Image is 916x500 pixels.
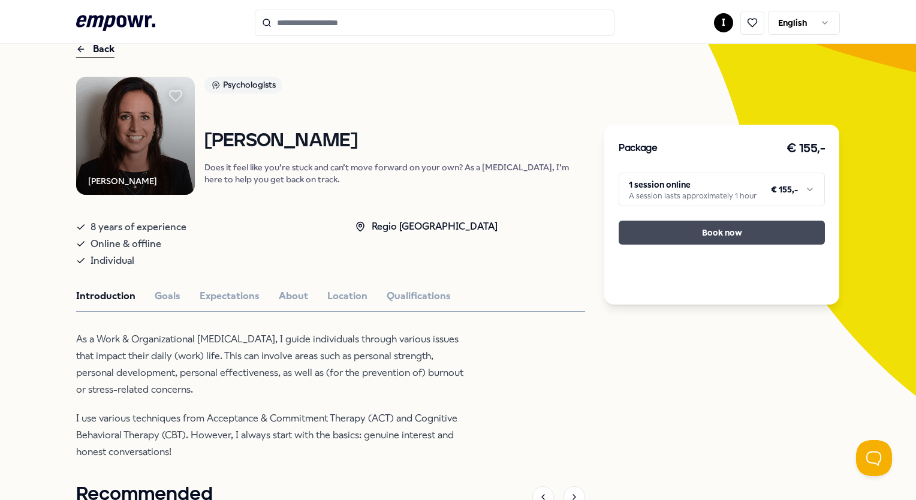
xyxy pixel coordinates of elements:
[255,10,614,36] input: Search for products, categories or subcategories
[204,77,585,98] a: Psychologists
[619,141,657,156] h3: Package
[387,288,451,304] button: Qualifications
[76,331,466,398] p: As a Work & Organizational [MEDICAL_DATA], I guide individuals through various issues that impact...
[204,77,282,94] div: Psychologists
[76,41,115,58] div: Back
[91,252,134,269] span: Individual
[279,288,308,304] button: About
[76,77,194,195] img: Product Image
[787,139,825,158] h3: € 155,-
[88,174,157,188] div: [PERSON_NAME]
[327,288,367,304] button: Location
[155,288,180,304] button: Goals
[200,288,260,304] button: Expectations
[619,221,825,245] button: Book now
[355,219,498,234] div: Regio [GEOGRAPHIC_DATA]
[204,161,585,185] p: Does it feel like you’re stuck and can’t move forward on your own? As a [MEDICAL_DATA], I’m here ...
[76,288,135,304] button: Introduction
[856,440,892,476] iframe: Help Scout Beacon - Open
[76,410,466,460] p: I use various techniques from Acceptance & Commitment Therapy (ACT) and Cognitive Behavioral Ther...
[714,13,733,32] button: I
[91,236,161,252] span: Online & offline
[91,219,186,236] span: 8 years of experience
[204,131,585,152] h1: [PERSON_NAME]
